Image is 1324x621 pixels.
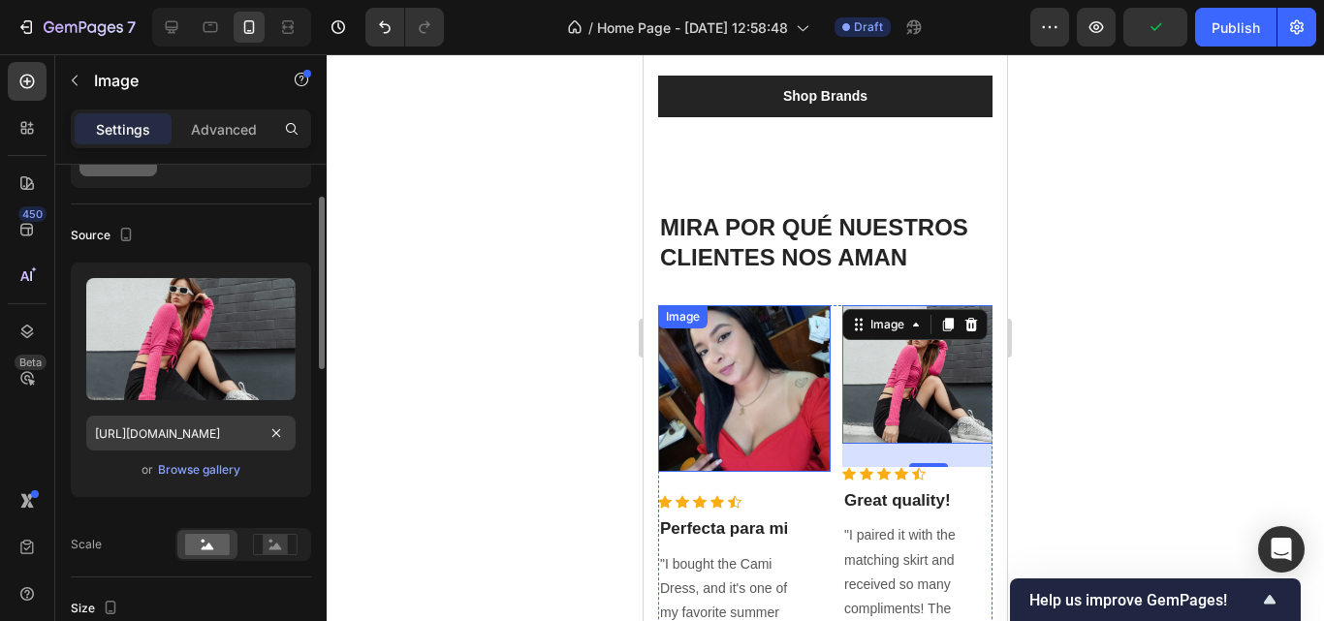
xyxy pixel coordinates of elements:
[854,18,883,36] span: Draft
[18,206,47,222] div: 450
[1258,526,1305,573] div: Open Intercom Messenger
[157,460,241,480] button: Browse gallery
[201,436,338,457] p: Great quality!
[86,416,296,450] input: https://example.com/image.jpg
[127,16,136,39] p: 7
[588,17,593,38] span: /
[94,69,259,92] p: Image
[1212,17,1260,38] div: Publish
[223,262,265,279] div: Image
[1029,591,1258,609] span: Help us improve GemPages!
[191,119,257,140] p: Advanced
[8,8,144,47] button: 7
[86,278,296,400] img: preview-image
[96,119,150,140] p: Settings
[71,536,102,553] div: Scale
[15,355,47,370] div: Beta
[199,251,371,389] img: Alt Image
[158,461,240,479] div: Browse gallery
[142,458,153,481] span: or
[597,17,788,38] span: Home Page - [DATE] 12:58:48
[71,223,138,249] div: Source
[365,8,444,47] div: Undo/Redo
[644,54,1007,621] iframe: Design area
[1029,588,1281,611] button: Show survey - Help us improve GemPages!
[1195,8,1277,47] button: Publish
[201,469,338,615] p: "I paired it with the matching skirt and received so many compliments! The shoulder pads are subt...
